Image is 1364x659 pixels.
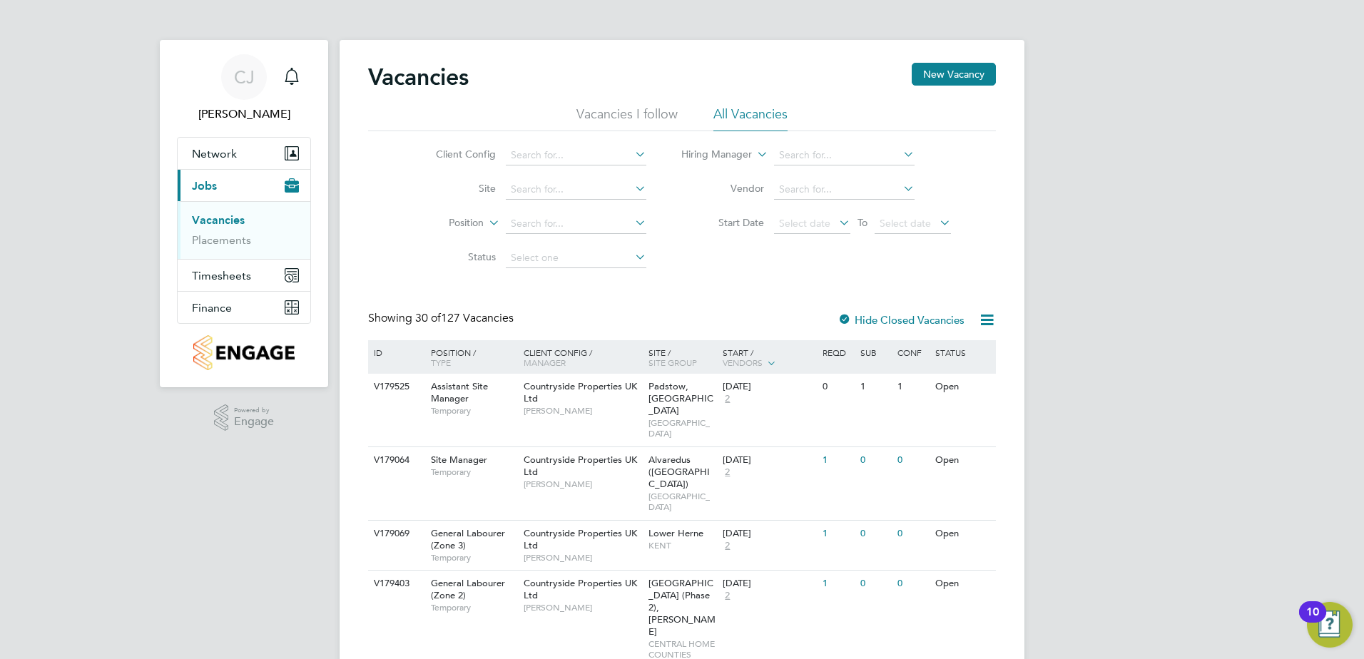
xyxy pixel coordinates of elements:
label: Position [402,216,484,230]
div: 1 [857,374,894,400]
input: Search for... [774,145,915,165]
span: Site Manager [431,454,487,466]
span: Select date [779,217,830,230]
span: [PERSON_NAME] [524,552,641,563]
div: [DATE] [723,454,815,466]
span: General Labourer (Zone 2) [431,577,505,601]
div: Open [932,374,994,400]
div: 0 [819,374,856,400]
input: Search for... [506,214,646,234]
div: ID [370,340,420,364]
button: Timesheets [178,260,310,291]
span: 2 [723,466,732,479]
span: Manager [524,357,566,368]
label: Site [414,182,496,195]
span: Engage [234,416,274,428]
span: Select date [880,217,931,230]
span: Temporary [431,466,516,478]
input: Search for... [506,145,646,165]
div: 0 [857,521,894,547]
span: Vendors [723,357,763,368]
input: Search for... [774,180,915,200]
a: Vacancies [192,213,245,227]
span: Type [431,357,451,368]
div: Reqd [819,340,856,364]
div: [DATE] [723,381,815,393]
div: V179069 [370,521,420,547]
span: Assistant Site Manager [431,380,488,404]
span: Network [192,147,237,160]
div: Site / [645,340,720,374]
div: Position / [420,340,520,374]
input: Search for... [506,180,646,200]
span: [GEOGRAPHIC_DATA] (Phase 2), [PERSON_NAME] [648,577,716,638]
div: Start / [719,340,819,376]
span: Countryside Properties UK Ltd [524,454,637,478]
span: Padstow, [GEOGRAPHIC_DATA] [648,380,713,417]
span: 2 [723,590,732,602]
label: Status [414,250,496,263]
label: Hiring Manager [670,148,752,162]
div: 1 [819,447,856,474]
span: Countryside Properties UK Ltd [524,527,637,551]
span: 30 of [415,311,441,325]
label: Start Date [682,216,764,229]
div: Open [932,447,994,474]
div: [DATE] [723,528,815,540]
label: Client Config [414,148,496,160]
div: 0 [857,571,894,597]
span: Countryside Properties UK Ltd [524,380,637,404]
span: [PERSON_NAME] [524,602,641,613]
button: Network [178,138,310,169]
div: Status [932,340,994,364]
span: [PERSON_NAME] [524,479,641,490]
a: CJ[PERSON_NAME] [177,54,311,123]
span: Countryside Properties UK Ltd [524,577,637,601]
span: Carla Joyce [177,106,311,123]
span: Finance [192,301,232,315]
button: New Vacancy [912,63,996,86]
label: Vendor [682,182,764,195]
div: Jobs [178,201,310,259]
span: Site Group [648,357,697,368]
div: Open [932,521,994,547]
img: countryside-properties-logo-retina.png [193,335,294,370]
span: Powered by [234,404,274,417]
div: Open [932,571,994,597]
span: CJ [234,68,255,86]
span: 2 [723,393,732,405]
div: [DATE] [723,578,815,590]
span: Lower Herne [648,527,703,539]
a: Powered byEngage [214,404,275,431]
li: Vacancies I follow [576,106,678,131]
div: Conf [894,340,931,364]
span: 2 [723,540,732,552]
div: Client Config / [520,340,645,374]
label: Hide Closed Vacancies [838,313,965,327]
button: Jobs [178,170,310,201]
a: Go to home page [177,335,311,370]
span: [PERSON_NAME] [524,405,641,417]
span: [GEOGRAPHIC_DATA] [648,417,716,439]
div: 0 [894,521,931,547]
div: V179525 [370,374,420,400]
span: Jobs [192,179,217,193]
div: 0 [894,571,931,597]
span: Temporary [431,602,516,613]
div: V179064 [370,447,420,474]
div: 0 [894,447,931,474]
span: KENT [648,540,716,551]
span: Temporary [431,552,516,563]
nav: Main navigation [160,40,328,387]
button: Open Resource Center, 10 new notifications [1307,602,1353,648]
a: Placements [192,233,251,247]
div: Showing [368,311,516,326]
div: 1 [819,571,856,597]
li: All Vacancies [713,106,788,131]
span: General Labourer (Zone 3) [431,527,505,551]
span: Alvaredus ([GEOGRAPHIC_DATA]) [648,454,710,490]
button: Finance [178,292,310,323]
div: 1 [894,374,931,400]
span: [GEOGRAPHIC_DATA] [648,491,716,513]
span: To [853,213,872,232]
